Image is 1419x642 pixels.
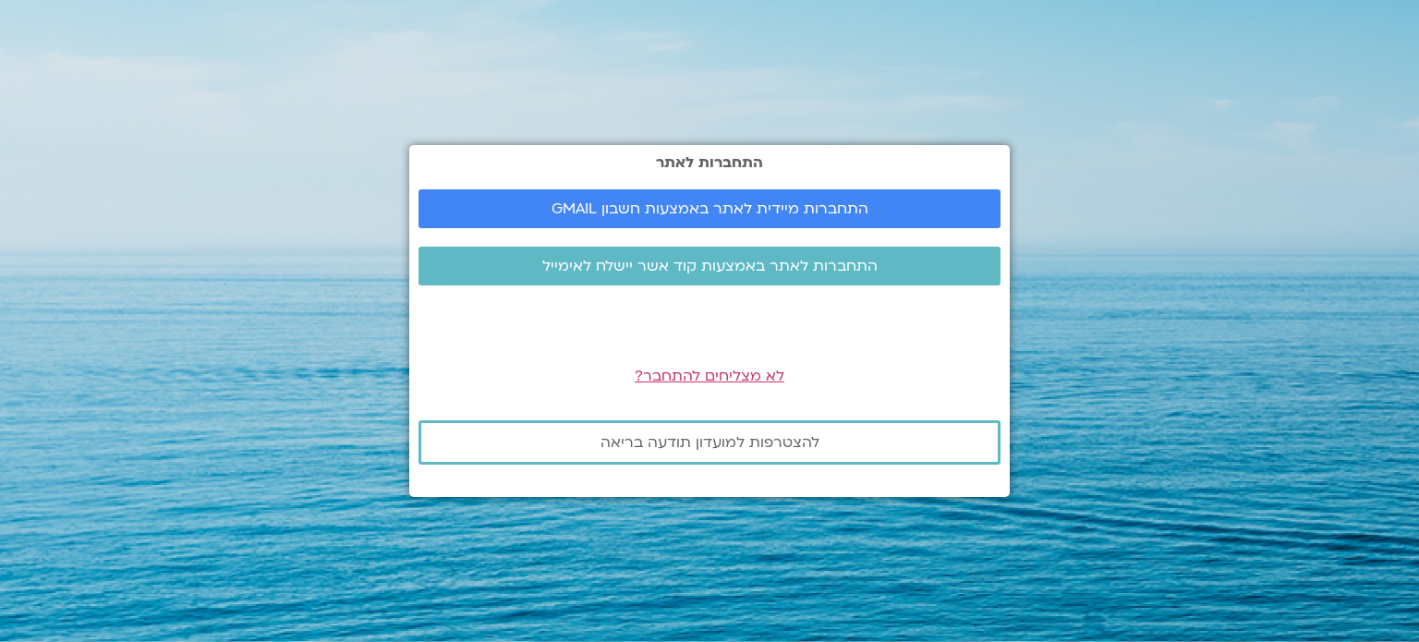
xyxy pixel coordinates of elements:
span: התחברות לאתר באמצעות קוד אשר יישלח לאימייל [542,258,878,274]
a: לא מצליחים להתחבר? [635,366,784,386]
a: התחברות לאתר באמצעות קוד אשר יישלח לאימייל [418,247,1001,285]
span: התחברות מיידית לאתר באמצעות חשבון GMAIL [552,200,868,217]
span: להצטרפות למועדון תודעה בריאה [600,434,819,451]
a: להצטרפות למועדון תודעה בריאה [418,420,1001,465]
h2: התחברות לאתר [418,154,1001,171]
a: התחברות מיידית לאתר באמצעות חשבון GMAIL [418,189,1001,228]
